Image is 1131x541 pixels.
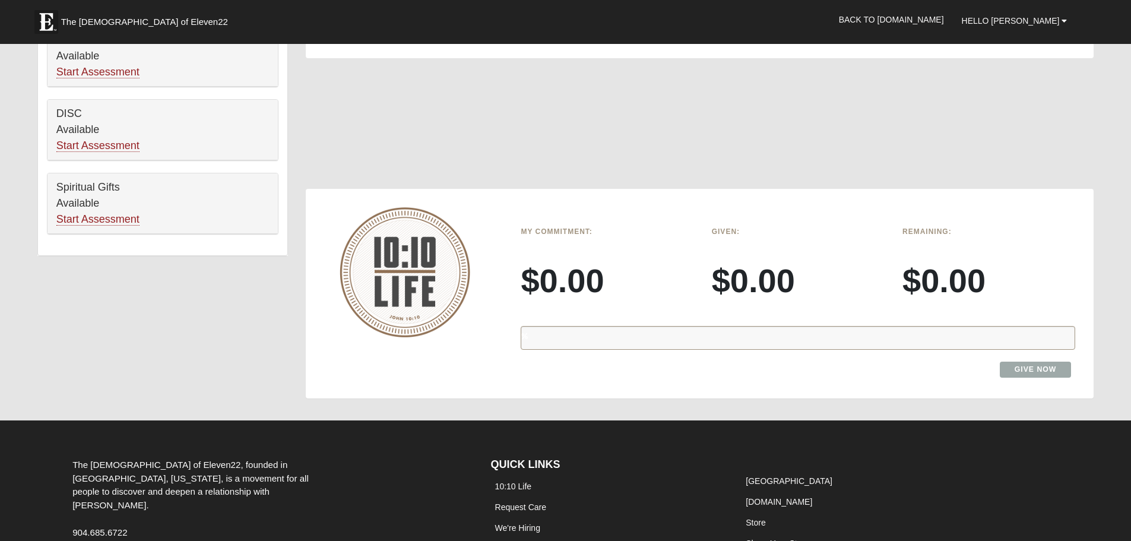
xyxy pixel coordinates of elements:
h6: Given: [712,227,885,236]
h3: $0.00 [712,261,885,300]
a: Request Care [495,502,546,512]
h4: QUICK LINKS [491,458,724,472]
div: LifeThrive Gifts Assessment Available [47,26,278,87]
h3: $0.00 [521,261,693,300]
a: Store [746,518,765,527]
span: The [DEMOGRAPHIC_DATA] of Eleven22 [61,16,228,28]
a: [GEOGRAPHIC_DATA] [746,476,832,486]
a: Give Now [1000,362,1072,378]
a: The [DEMOGRAPHIC_DATA] of Eleven22 [28,4,266,34]
h3: $0.00 [902,261,1075,300]
img: Eleven22 logo [34,10,58,34]
a: 10:10 Life [495,482,532,491]
div: Spiritual Gifts Available [47,173,278,234]
h6: My Commitment: [521,227,693,236]
span: Hello [PERSON_NAME] [962,16,1060,26]
a: Start Assessment [56,66,140,78]
a: Start Assessment [56,213,140,226]
a: Start Assessment [56,140,140,152]
div: DISC Available [47,100,278,160]
a: We're Hiring [495,523,540,533]
a: Back to [DOMAIN_NAME] [830,5,953,34]
a: Hello [PERSON_NAME] [953,6,1076,36]
h6: Remaining: [902,227,1075,236]
img: 10-10-Life-logo-round-no-scripture.png [340,207,470,337]
a: [DOMAIN_NAME] [746,497,812,507]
